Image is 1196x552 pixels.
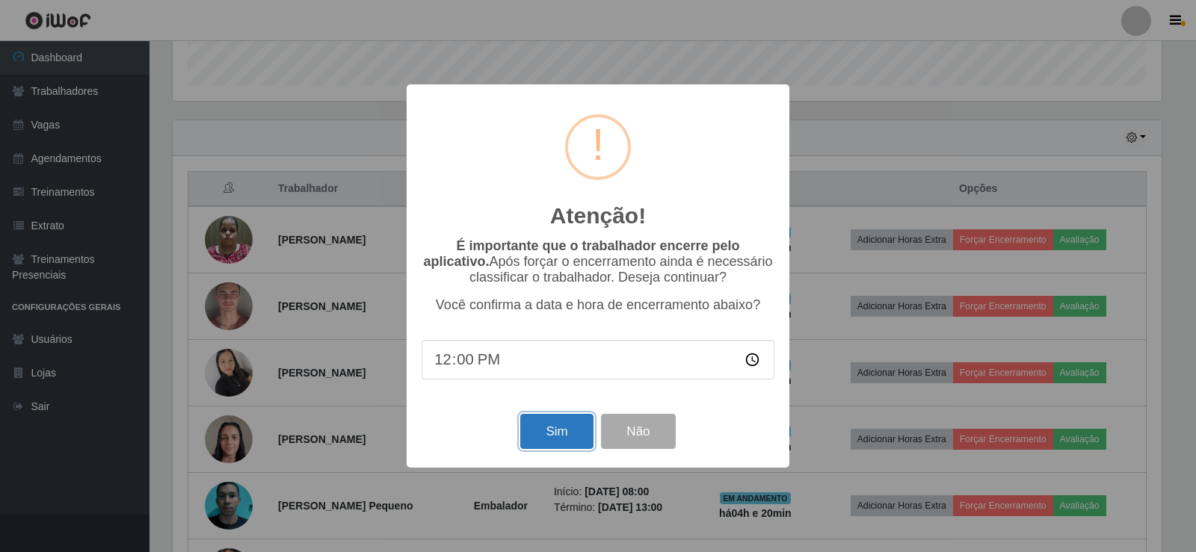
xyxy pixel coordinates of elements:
[601,414,675,449] button: Não
[520,414,593,449] button: Sim
[550,202,646,229] h2: Atenção!
[422,297,774,313] p: Você confirma a data e hora de encerramento abaixo?
[422,238,774,285] p: Após forçar o encerramento ainda é necessário classificar o trabalhador. Deseja continuar?
[423,238,739,269] b: É importante que o trabalhador encerre pelo aplicativo.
